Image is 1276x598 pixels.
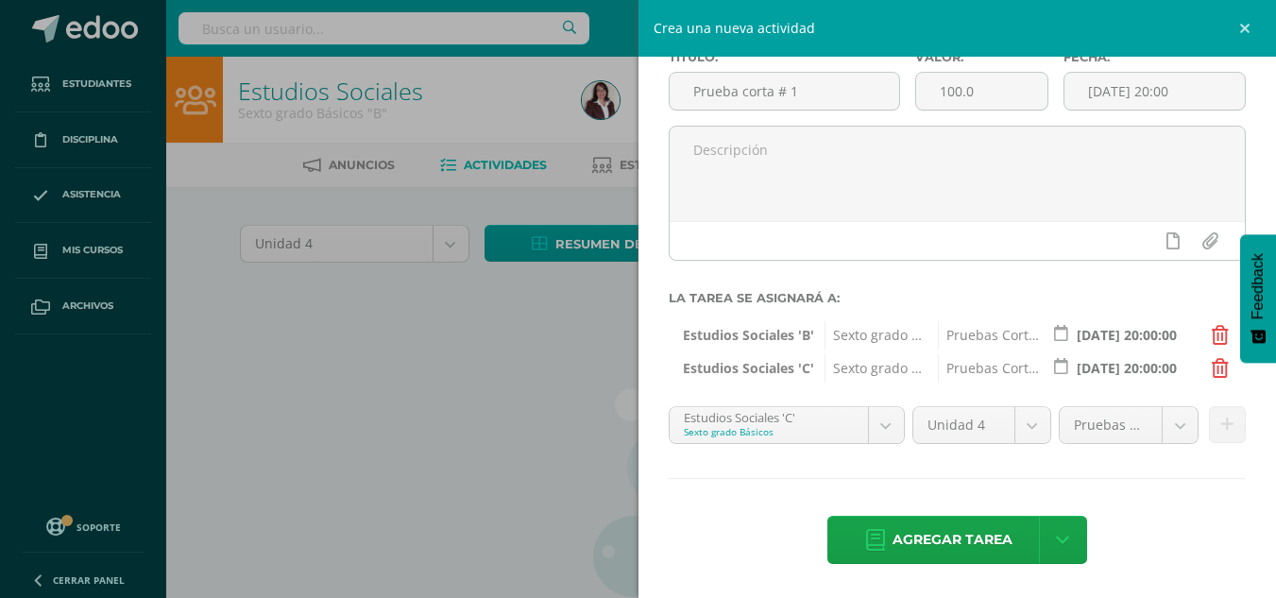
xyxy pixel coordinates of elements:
label: Título: [669,50,900,64]
span: Pruebas Cortas (20.0%) [1074,407,1148,443]
label: La tarea se asignará a: [669,291,1247,305]
span: Agregar tarea [893,517,1012,563]
a: Pruebas Cortas (20.0%) [1060,407,1199,443]
button: Feedback - Mostrar encuesta [1240,234,1276,363]
a: Estudios Sociales 'C'Sexto grado Básicos [670,407,904,443]
input: Fecha de entrega [1064,73,1245,110]
div: Sexto grado Básicos [684,425,854,438]
span: Estudios Sociales 'C' [683,354,814,383]
label: Fecha: [1063,50,1246,64]
div: Estudios Sociales 'C' [684,407,854,425]
span: Sexto grado Básicos [825,321,927,350]
a: Unidad 4 [913,407,1050,443]
input: Puntos máximos [916,73,1047,110]
input: Título [670,73,899,110]
span: Estudios Sociales 'B' [683,321,814,350]
span: Unidad 4 [927,407,1000,443]
label: Valor: [915,50,1048,64]
span: Feedback [1250,253,1267,319]
span: Sexto grado Básicos [825,354,927,383]
span: Pruebas Cortas (20.0%) [938,354,1041,383]
span: Pruebas Cortas (20.0%) [938,321,1041,350]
